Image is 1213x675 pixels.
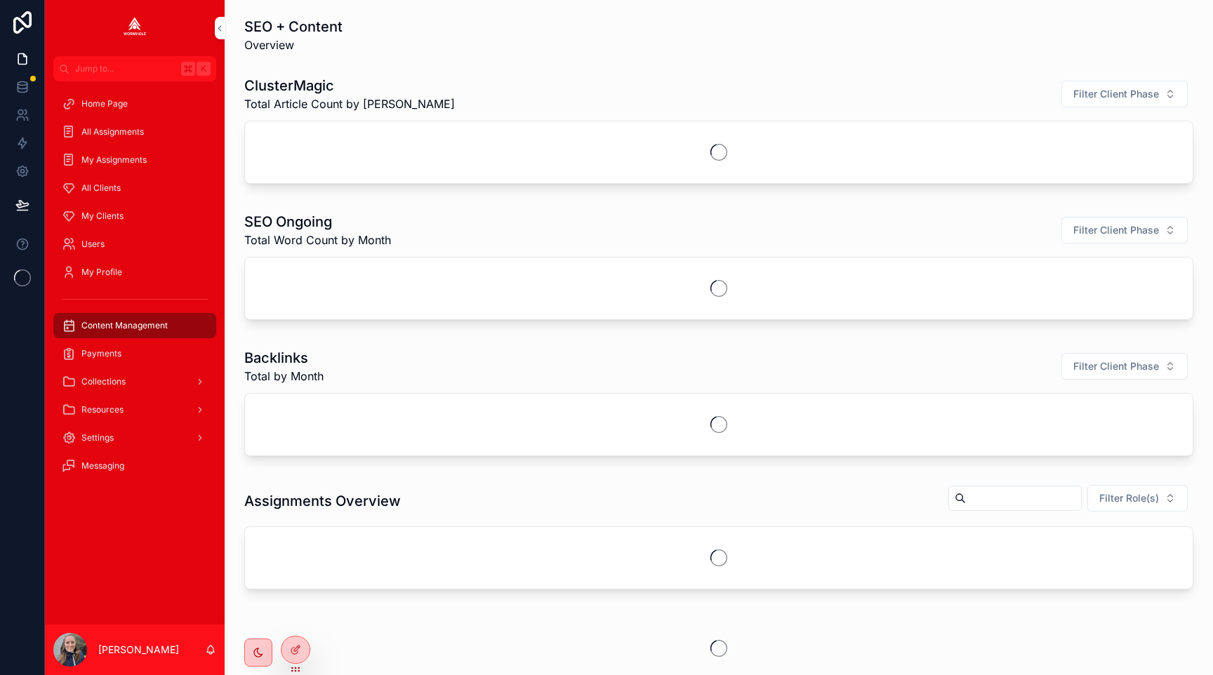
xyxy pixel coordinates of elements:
[1061,81,1188,107] button: Select Button
[1061,217,1188,243] button: Select Button
[53,397,216,422] a: Resources
[53,147,216,173] a: My Assignments
[53,56,216,81] button: Jump to...K
[1073,359,1159,373] span: Filter Client Phase
[53,260,216,285] a: My Profile
[81,460,124,472] span: Messaging
[244,232,391,248] span: Total Word Count by Month
[53,313,216,338] a: Content Management
[53,341,216,366] a: Payments
[244,76,455,95] h1: ClusterMagic
[244,491,401,511] h1: Assignments Overview
[244,95,455,112] span: Total Article Count by [PERSON_NAME]
[81,348,121,359] span: Payments
[244,348,324,368] h1: Backlinks
[53,425,216,450] a: Settings
[81,210,124,222] span: My Clients
[81,126,144,138] span: All Assignments
[1099,491,1159,505] span: Filter Role(s)
[53,369,216,394] a: Collections
[81,98,128,109] span: Home Page
[98,643,179,657] p: [PERSON_NAME]
[75,63,175,74] span: Jump to...
[244,212,391,232] h1: SEO Ongoing
[53,453,216,479] a: Messaging
[81,404,124,415] span: Resources
[53,232,216,257] a: Users
[1061,353,1188,380] button: Select Button
[244,17,343,36] h1: SEO + Content
[53,91,216,116] a: Home Page
[198,63,209,74] span: K
[45,81,225,497] div: scrollable content
[81,320,168,331] span: Content Management
[244,36,343,53] span: Overview
[124,17,146,39] img: App logo
[53,119,216,145] a: All Assignments
[53,203,216,229] a: My Clients
[81,239,105,250] span: Users
[81,267,122,278] span: My Profile
[53,175,216,201] a: All Clients
[1073,223,1159,237] span: Filter Client Phase
[1073,87,1159,101] span: Filter Client Phase
[1087,485,1188,512] button: Select Button
[244,368,324,385] span: Total by Month
[81,376,126,387] span: Collections
[81,182,121,194] span: All Clients
[81,432,114,443] span: Settings
[81,154,147,166] span: My Assignments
